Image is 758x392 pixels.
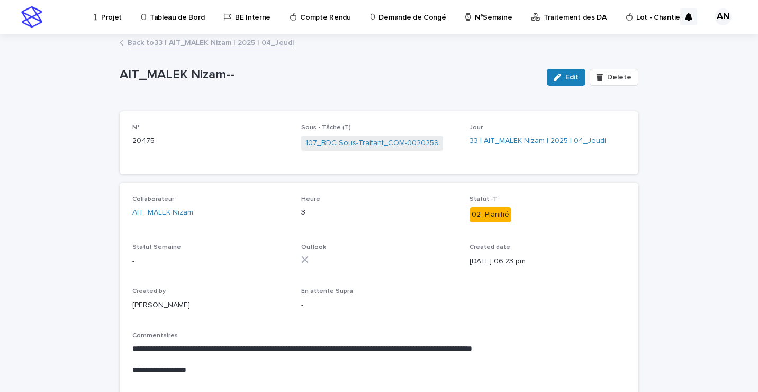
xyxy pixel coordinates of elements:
[470,207,511,222] div: 02_Planifié
[470,256,626,267] p: [DATE] 06:23 pm
[21,6,42,28] img: stacker-logo-s-only.png
[132,136,288,147] p: 20475
[132,300,288,311] p: [PERSON_NAME]
[132,124,140,131] span: N°
[607,74,631,81] span: Delete
[301,124,351,131] span: Sous - Tâche (T)
[132,196,174,202] span: Collaborateur
[132,244,181,251] span: Statut Semaine
[470,244,510,251] span: Created date
[470,196,497,202] span: Statut -T
[132,256,288,267] p: -
[590,69,638,86] button: Delete
[301,288,353,295] span: En attente Supra
[470,124,483,131] span: Jour
[470,136,606,147] a: 33 | AIT_MALEK Nizam | 2025 | 04_Jeudi
[132,207,193,218] a: AIT_MALEK Nizam
[132,288,166,295] span: Created by
[132,333,178,339] span: Commentaires
[301,300,457,311] p: -
[301,244,326,251] span: Outlook
[301,207,457,218] p: 3
[715,8,732,25] div: AN
[301,196,320,202] span: Heure
[547,69,585,86] button: Edit
[305,138,439,149] a: 107_BDC Sous-Traitant_COM-0020259
[565,74,579,81] span: Edit
[128,36,294,48] a: Back to33 | AIT_MALEK Nizam | 2025 | 04_Jeudi
[120,67,538,83] p: AIT_MALEK Nizam--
